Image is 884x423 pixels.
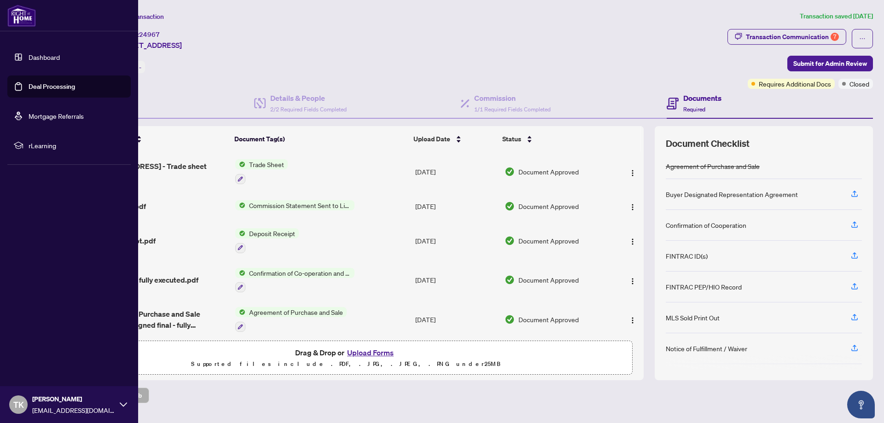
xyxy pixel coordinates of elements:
[505,314,515,324] img: Document Status
[114,40,182,51] span: [STREET_ADDRESS]
[505,275,515,285] img: Document Status
[629,169,636,177] img: Logo
[295,347,396,359] span: Drag & Drop or
[65,359,627,370] p: Supported files include .PDF, .JPG, .JPEG, .PNG under 25 MB
[505,236,515,246] img: Document Status
[91,161,227,183] span: [STREET_ADDRESS] - Trade sheet signed.pdf
[235,268,355,293] button: Status IconConfirmation of Co-operation and Representation—Buyer/Seller
[245,307,347,317] span: Agreement of Purchase and Sale
[859,35,866,42] span: ellipsis
[625,312,640,327] button: Logo
[727,29,846,45] button: Transaction Communication7
[139,63,141,71] span: -
[32,405,115,415] span: [EMAIL_ADDRESS][DOMAIN_NAME]
[412,152,501,191] td: [DATE]
[666,282,742,292] div: FINTRAC PEP/HIO Record
[29,82,75,91] a: Deal Processing
[666,313,720,323] div: MLS Sold Print Out
[270,106,347,113] span: 2/2 Required Fields Completed
[666,137,750,150] span: Document Checklist
[629,278,636,285] img: Logo
[629,238,636,245] img: Logo
[410,126,499,152] th: Upload Date
[502,134,521,144] span: Status
[13,398,24,411] span: TK
[683,93,721,104] h4: Documents
[787,56,873,71] button: Submit for Admin Review
[666,343,747,353] div: Notice of Fulfillment / Waiver
[412,261,501,300] td: [DATE]
[235,228,299,253] button: Status IconDeposit Receipt
[847,391,875,418] button: Open asap
[235,159,245,169] img: Status Icon
[32,394,115,404] span: [PERSON_NAME]
[235,307,347,332] button: Status IconAgreement of Purchase and Sale
[518,314,579,324] span: Document Approved
[139,30,160,39] span: 24967
[412,191,501,221] td: [DATE]
[413,134,450,144] span: Upload Date
[629,203,636,211] img: Logo
[849,79,869,89] span: Closed
[518,201,579,211] span: Document Approved
[7,5,36,27] img: logo
[625,164,640,179] button: Logo
[87,126,231,152] th: (5) File Name
[793,56,867,71] span: Submit for Admin Review
[518,236,579,246] span: Document Approved
[800,11,873,22] article: Transaction saved [DATE]
[666,189,798,199] div: Buyer Designated Representation Agreement
[666,220,746,230] div: Confirmation of Cooperation
[474,93,551,104] h4: Commission
[29,140,124,151] span: rLearning
[625,272,640,287] button: Logo
[412,221,501,261] td: [DATE]
[625,233,640,248] button: Logo
[245,200,355,210] span: Commission Statement Sent to Listing Brokerage
[344,347,396,359] button: Upload Forms
[666,251,708,261] div: FINTRAC ID(s)
[505,201,515,211] img: Document Status
[231,126,410,152] th: Document Tag(s)
[235,268,245,278] img: Status Icon
[29,112,84,120] a: Mortgage Referrals
[412,300,501,339] td: [DATE]
[115,12,164,21] span: View Transaction
[235,159,288,184] button: Status IconTrade Sheet
[518,167,579,177] span: Document Approved
[746,29,839,44] div: Transaction Communication
[518,275,579,285] span: Document Approved
[29,53,60,61] a: Dashboard
[245,159,288,169] span: Trade Sheet
[499,126,610,152] th: Status
[245,268,355,278] span: Confirmation of Co-operation and Representation—Buyer/Seller
[270,93,347,104] h4: Details & People
[235,200,245,210] img: Status Icon
[759,79,831,89] span: Requires Additional Docs
[91,308,227,330] span: Agreement of Purchase and Sale Commercial signed final - fully executed.pdf
[235,307,245,317] img: Status Icon
[505,167,515,177] img: Document Status
[666,161,760,171] div: Agreement of Purchase and Sale
[235,228,245,238] img: Status Icon
[235,200,355,210] button: Status IconCommission Statement Sent to Listing Brokerage
[59,341,632,375] span: Drag & Drop orUpload FormsSupported files include .PDF, .JPG, .JPEG, .PNG under25MB
[683,106,705,113] span: Required
[91,274,198,285] span: Conf of Coop - fully executed.pdf
[831,33,839,41] div: 7
[245,228,299,238] span: Deposit Receipt
[474,106,551,113] span: 1/1 Required Fields Completed
[629,317,636,324] img: Logo
[625,199,640,214] button: Logo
